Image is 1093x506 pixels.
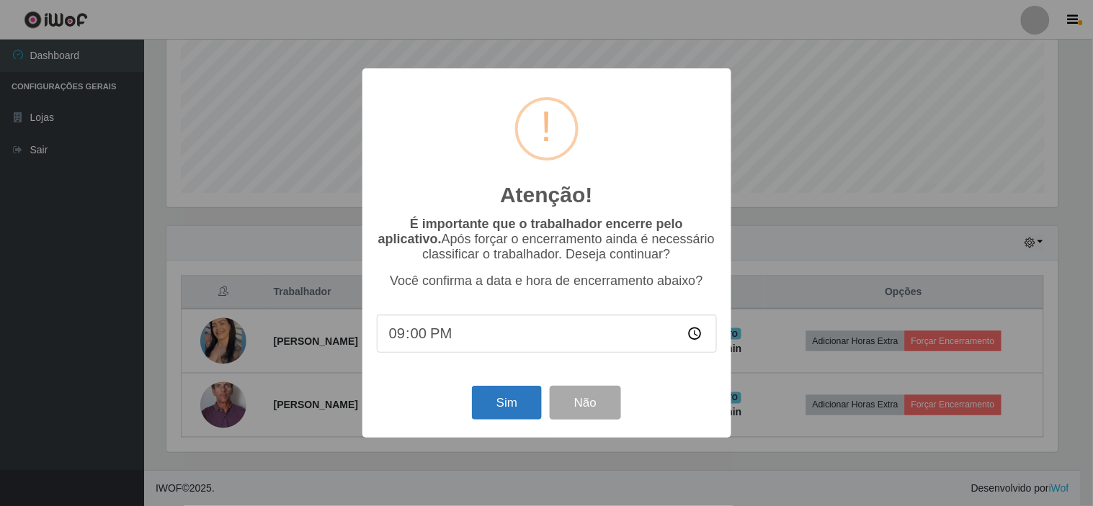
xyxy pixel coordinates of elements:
button: Sim [472,386,542,420]
button: Não [550,386,621,420]
p: Você confirma a data e hora de encerramento abaixo? [377,274,717,289]
p: Após forçar o encerramento ainda é necessário classificar o trabalhador. Deseja continuar? [377,217,717,262]
h2: Atenção! [500,182,592,208]
b: É importante que o trabalhador encerre pelo aplicativo. [378,217,683,246]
